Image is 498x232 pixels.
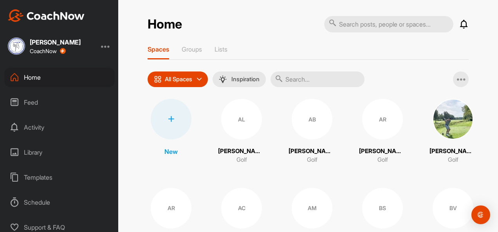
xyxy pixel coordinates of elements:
p: New [164,147,178,156]
div: Templates [4,168,115,187]
p: Spaces [148,45,169,53]
a: AL[PERSON_NAME]Golf [218,99,265,164]
img: CoachNow [8,9,85,22]
div: [PERSON_NAME] [30,39,81,45]
p: [PERSON_NAME] [359,147,406,156]
div: Home [4,68,115,87]
img: square_20eebc05475fa181bf1ed6ab16e97caa.jpg [433,99,473,139]
img: icon [154,75,162,83]
p: Golf [307,155,318,164]
input: Search... [271,71,364,87]
p: [PERSON_NAME] [218,147,265,156]
img: menuIcon [219,75,227,83]
div: Open Intercom Messenger [471,205,490,224]
h2: Home [148,17,182,32]
img: square_b91d554c033777275116ab573f7c46e6.jpg [8,37,25,55]
p: Golf [377,155,388,164]
p: [PERSON_NAME] [429,147,476,156]
div: AC [221,188,262,228]
a: AB[PERSON_NAME]Golf [289,99,336,164]
div: AR [362,99,403,139]
div: Schedule [4,193,115,212]
p: Golf [236,155,247,164]
p: Lists [215,45,227,53]
p: All Spaces [165,76,192,82]
p: Golf [448,155,458,164]
div: BV [433,188,473,228]
div: CoachNow [30,48,66,54]
p: Groups [182,45,202,53]
a: AR[PERSON_NAME]Golf [359,99,406,164]
div: Feed [4,93,115,112]
a: [PERSON_NAME]Golf [429,99,476,164]
div: Activity [4,118,115,137]
p: Inspiration [231,76,260,82]
div: AM [292,188,332,228]
input: Search posts, people or spaces... [324,16,453,32]
p: [PERSON_NAME] [289,147,336,156]
div: AL [221,99,262,139]
div: AR [151,188,191,228]
div: BS [362,188,403,228]
div: Library [4,143,115,162]
div: AB [292,99,332,139]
